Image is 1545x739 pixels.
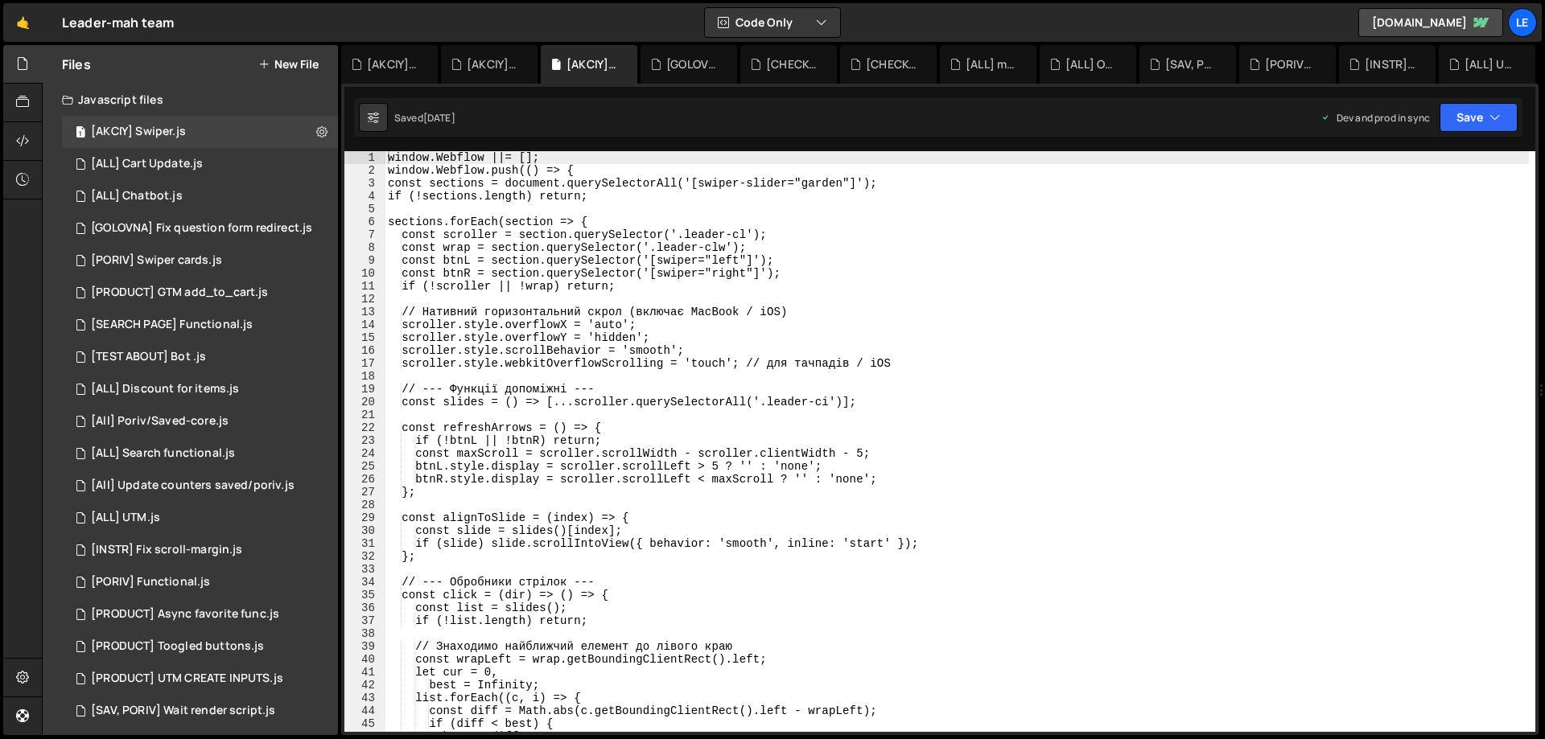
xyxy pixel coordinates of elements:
[43,84,338,116] div: Javascript files
[91,125,186,139] div: [AKCIY] Swiper.js
[258,58,319,71] button: New File
[344,306,385,318] div: 13
[1440,103,1518,132] button: Save
[62,598,338,630] div: 16298/45626.js
[62,341,338,373] div: 16298/47899.js
[344,396,385,409] div: 20
[344,499,385,511] div: 28
[62,502,338,534] div: 16298/45324.js
[91,478,295,493] div: [All] Update counters saved/poriv.js
[1165,56,1217,72] div: [SAV, PORIV] Wait render script.js
[344,421,385,434] div: 22
[62,55,91,73] h2: Files
[344,550,385,563] div: 32
[866,56,917,72] div: [CHECKOUT] Discount for checkout.js
[91,414,229,429] div: [All] Poriv/Saved-core.js
[344,640,385,653] div: 39
[344,627,385,640] div: 38
[423,111,455,125] div: [DATE]
[344,293,385,306] div: 12
[344,228,385,241] div: 7
[344,511,385,524] div: 29
[766,56,818,72] div: [CHECKOUT] GTAG only for checkout.js
[344,190,385,203] div: 4
[344,589,385,601] div: 35
[62,244,338,277] div: 16298/47573.js
[344,537,385,550] div: 31
[344,357,385,370] div: 17
[344,254,385,267] div: 9
[62,180,338,212] div: 16298/47738.js
[62,566,338,598] div: 16298/45506.js
[1265,56,1316,72] div: [PORIV] Functional.js
[344,692,385,704] div: 43
[344,203,385,216] div: 5
[344,576,385,589] div: 34
[1465,56,1516,72] div: [ALL] UTM.js
[344,486,385,499] div: 27
[344,460,385,473] div: 25
[344,679,385,692] div: 42
[344,563,385,576] div: 33
[367,56,418,72] div: [AKCIY] style swiper.css
[62,630,338,663] div: 16298/45504.js
[344,601,385,614] div: 36
[62,373,338,405] div: 16298/45418.js
[344,164,385,177] div: 2
[344,280,385,293] div: 11
[344,704,385,717] div: 44
[76,127,85,140] span: 1
[62,663,338,695] div: 16298/45326.js
[344,447,385,460] div: 24
[344,666,385,679] div: 41
[91,671,283,686] div: [PRODUCT] UTM CREATE INPUTS.js
[62,437,338,470] div: 16298/46290.js
[705,8,840,37] button: Code Only
[91,543,242,557] div: [INSTR] Fix scroll-margin.js
[344,524,385,537] div: 30
[91,350,206,364] div: [TEST ABOUT] Bot .js
[1365,56,1416,72] div: [INSTR] Fix scroll-margin.js
[91,511,160,525] div: [ALL] UTM.js
[344,344,385,357] div: 16
[344,434,385,447] div: 23
[344,318,385,331] div: 14
[344,216,385,228] div: 6
[1508,8,1537,37] a: Le
[91,318,253,332] div: [SEARCH PAGE] Functional.js
[91,704,275,718] div: [SAV, PORIV] Wait render script.js
[344,241,385,254] div: 8
[3,3,43,42] a: 🤙
[62,116,338,148] div: 16298/48209.js
[966,56,1017,72] div: [ALL] modal.js
[91,607,279,622] div: [PRODUCT] Async favorite func.js
[1320,111,1430,125] div: Dev and prod in sync
[91,285,268,300] div: [PRODUCT] GTM add_to_cart.js
[566,56,618,72] div: [AKCIY] Swiper.js
[62,212,343,244] div: 16298/46371.js
[62,695,338,727] div: 16298/45691.js
[344,409,385,421] div: 21
[344,151,385,164] div: 1
[91,575,210,589] div: [PORIV] Functional.js
[91,382,239,396] div: [ALL] Discount for items.js
[344,331,385,344] div: 15
[1065,56,1117,72] div: [ALL] Overlay for catalog.js
[91,639,264,654] div: [PRODUCT] Toogled buttons.js
[344,383,385,396] div: 19
[344,473,385,486] div: 26
[62,309,338,341] div: 16298/46356.js
[91,253,222,268] div: [PORIV] Swiper cards.js
[91,446,235,461] div: [ALL] Search functional.js
[344,267,385,280] div: 10
[394,111,455,125] div: Saved
[1358,8,1503,37] a: [DOMAIN_NAME]
[62,470,338,502] div: 16298/45502.js
[344,370,385,383] div: 18
[467,56,518,72] div: [AKCIY] Sort products.js
[62,534,338,566] div: 16298/46217.js
[62,148,338,180] div: 16298/44467.js
[62,277,338,309] div: 16298/46885.js
[344,717,385,730] div: 45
